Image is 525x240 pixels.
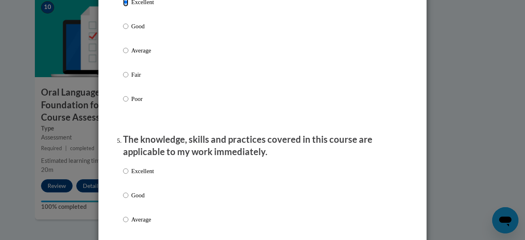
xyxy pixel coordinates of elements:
p: Good [131,22,154,31]
p: Average [131,46,154,55]
p: Fair [131,70,154,79]
input: Excellent [123,167,128,176]
input: Average [123,215,128,224]
input: Good [123,191,128,200]
input: Good [123,22,128,31]
p: Poor [131,94,154,103]
p: Good [131,191,154,200]
input: Fair [123,70,128,79]
input: Poor [123,94,128,103]
p: Average [131,215,154,224]
p: Excellent [131,167,154,176]
p: The knowledge, skills and practices covered in this course are applicable to my work immediately. [123,133,402,159]
input: Average [123,46,128,55]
